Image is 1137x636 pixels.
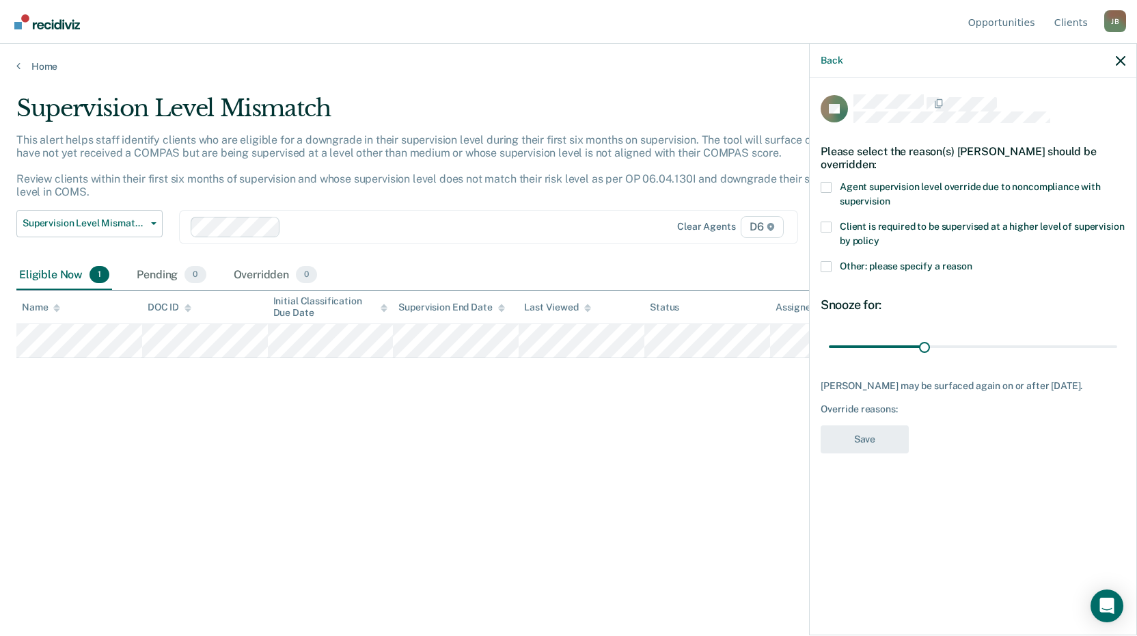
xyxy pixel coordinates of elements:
[273,295,388,319] div: Initial Classification Due Date
[16,133,861,199] p: This alert helps staff identify clients who are eligible for a downgrade in their supervision lev...
[296,266,317,284] span: 0
[821,425,909,453] button: Save
[650,302,679,313] div: Status
[821,55,843,66] button: Back
[1104,10,1126,32] button: Profile dropdown button
[1104,10,1126,32] div: J B
[776,302,840,313] div: Assigned to
[14,14,80,29] img: Recidiviz
[1091,589,1123,622] div: Open Intercom Messenger
[821,403,1125,415] div: Override reasons:
[840,261,972,271] span: Other: please specify a reason
[398,302,504,313] div: Supervision End Date
[90,266,109,284] span: 1
[840,221,1124,246] span: Client is required to be supervised at a higher level of supervision by policy
[184,266,206,284] span: 0
[22,302,60,313] div: Name
[524,302,590,313] div: Last Viewed
[840,181,1101,207] span: Agent supervision level override due to noncompliance with supervision
[821,380,1125,392] div: [PERSON_NAME] may be surfaced again on or after [DATE].
[16,60,1121,72] a: Home
[677,221,735,233] div: Clear agents
[821,297,1125,313] div: Snooze for:
[16,94,869,133] div: Supervision Level Mismatch
[231,261,320,291] div: Overridden
[821,134,1125,182] div: Please select the reason(s) [PERSON_NAME] should be overridden:
[23,217,146,229] span: Supervision Level Mismatch
[134,261,208,291] div: Pending
[741,216,784,238] span: D6
[148,302,191,313] div: DOC ID
[16,261,112,291] div: Eligible Now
